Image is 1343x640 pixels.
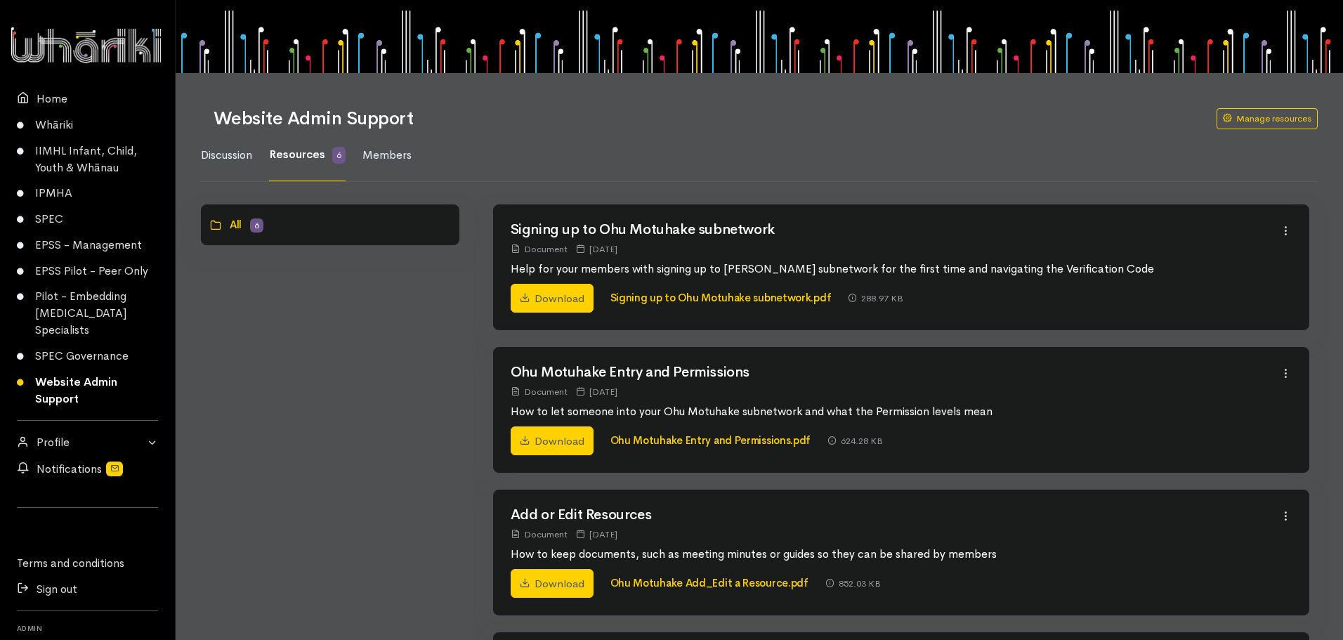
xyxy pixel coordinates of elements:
[60,516,116,533] iframe: LinkedIn Embedded Content
[17,516,158,550] div: Follow us on LinkedIn
[201,130,252,181] a: Discussion
[511,384,568,399] div: Document
[511,403,1280,420] p: How to let someone into your Ohu Motuhake subnetwork and what the Permission levels mean
[827,433,883,448] div: 624.28 KB
[362,148,412,162] span: Members
[576,384,617,399] div: [DATE]
[511,569,594,599] a: Download
[825,576,881,591] div: 852.03 KB
[610,576,808,589] a: Ohu Motuhake Add_Edit a Resource.pdf
[17,620,158,636] h6: Admin
[511,546,1280,563] p: How to keep documents, such as meeting minutes or guides so they can be shared by members
[362,130,412,181] a: Members
[332,147,346,164] span: 6
[576,242,617,256] div: [DATE]
[848,291,903,306] div: 288.97 KB
[214,109,1200,129] h1: Website Admin Support
[511,426,594,456] a: Download
[1217,108,1318,129] a: Manage resources
[269,147,325,162] span: Resources
[511,527,568,542] div: Document
[511,284,594,313] a: Download
[511,242,568,256] div: Document
[576,527,617,542] div: [DATE]
[269,129,346,181] a: Resources 6
[511,261,1280,277] p: Help for your members with signing up to [PERSON_NAME] subnetwork for the first time and navigati...
[610,291,832,304] a: Signing up to Ohu Motuhake subnetwork.pdf
[511,222,1280,237] h2: Signing up to Ohu Motuhake subnetwork
[201,148,252,162] span: Discussion
[511,365,1280,380] h2: Ohu Motuhake Entry and Permissions
[511,507,1280,523] h2: Add or Edit Resources
[610,433,811,447] a: Ohu Motuhake Entry and Permissions.pdf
